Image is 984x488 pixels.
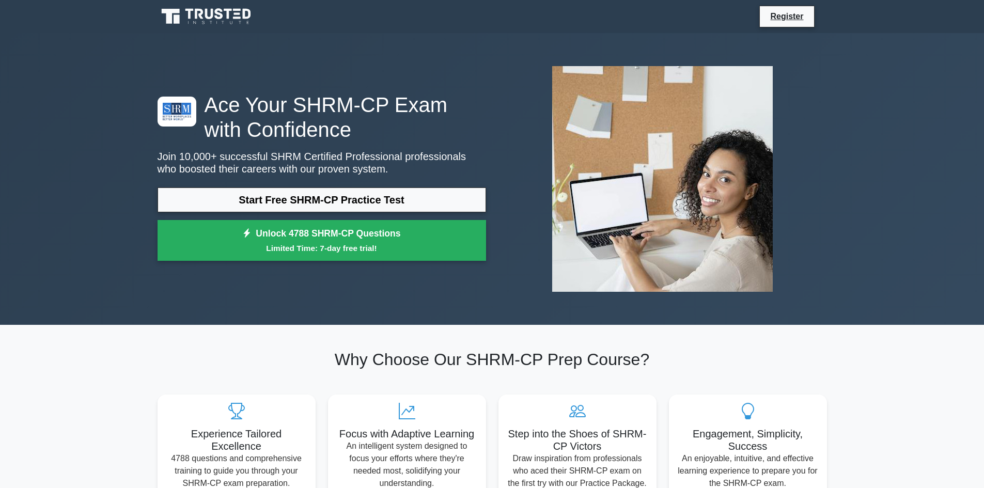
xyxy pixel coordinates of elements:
p: Join 10,000+ successful SHRM Certified Professional professionals who boosted their careers with ... [158,150,486,175]
small: Limited Time: 7-day free trial! [170,242,473,254]
h5: Engagement, Simplicity, Success [677,428,819,452]
a: Unlock 4788 SHRM-CP QuestionsLimited Time: 7-day free trial! [158,220,486,261]
h5: Focus with Adaptive Learning [336,428,478,440]
h5: Step into the Shoes of SHRM-CP Victors [507,428,648,452]
h2: Why Choose Our SHRM-CP Prep Course? [158,350,827,369]
a: Register [764,10,809,23]
h1: Ace Your SHRM-CP Exam with Confidence [158,92,486,142]
h5: Experience Tailored Excellence [166,428,307,452]
a: Start Free SHRM-CP Practice Test [158,187,486,212]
